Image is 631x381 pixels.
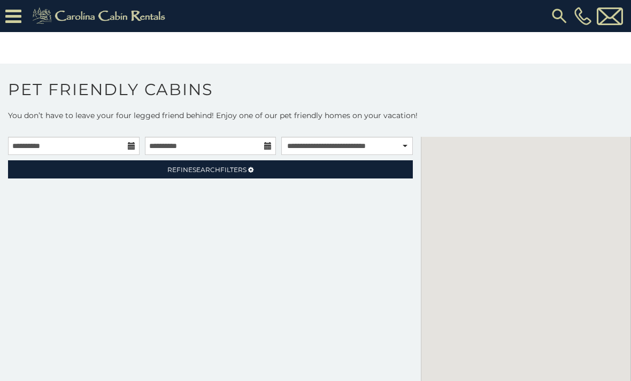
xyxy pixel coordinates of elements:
[27,5,174,27] img: Khaki-logo.png
[572,7,594,25] a: [PHONE_NUMBER]
[550,6,569,26] img: search-regular.svg
[167,166,247,174] span: Refine Filters
[193,166,220,174] span: Search
[8,160,413,178] a: RefineSearchFilters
